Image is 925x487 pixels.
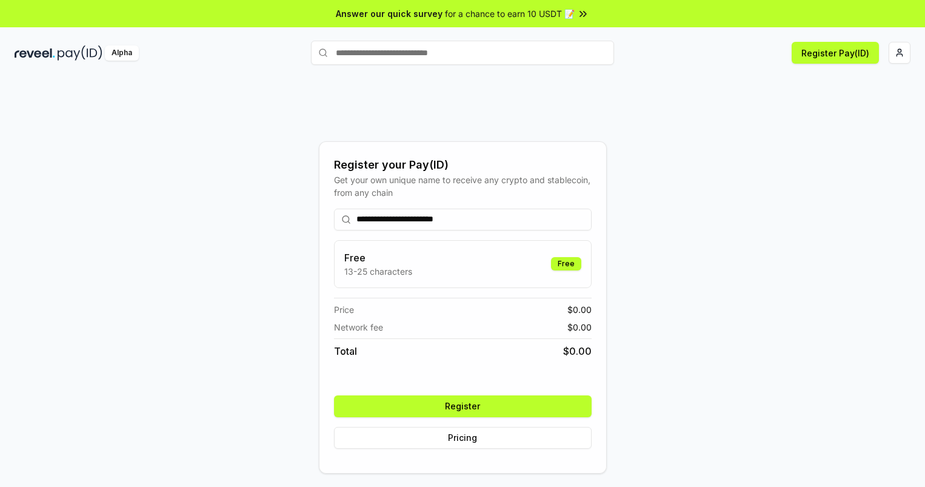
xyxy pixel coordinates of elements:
[334,395,592,417] button: Register
[792,42,879,64] button: Register Pay(ID)
[567,321,592,334] span: $ 0.00
[105,45,139,61] div: Alpha
[334,303,354,316] span: Price
[344,250,412,265] h3: Free
[334,173,592,199] div: Get your own unique name to receive any crypto and stablecoin, from any chain
[445,7,575,20] span: for a chance to earn 10 USDT 📝
[334,321,383,334] span: Network fee
[15,45,55,61] img: reveel_dark
[334,156,592,173] div: Register your Pay(ID)
[334,427,592,449] button: Pricing
[334,344,357,358] span: Total
[567,303,592,316] span: $ 0.00
[551,257,581,270] div: Free
[336,7,442,20] span: Answer our quick survey
[58,45,102,61] img: pay_id
[563,344,592,358] span: $ 0.00
[344,265,412,278] p: 13-25 characters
